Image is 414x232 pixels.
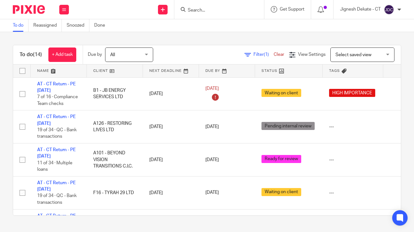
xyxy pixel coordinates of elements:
[143,77,199,110] td: [DATE]
[280,7,304,12] span: Get Support
[329,89,375,97] span: HIGH IMPORTANCE
[33,19,62,32] a: Reassigned
[33,52,42,57] span: (14)
[253,52,274,57] span: Filter
[205,86,219,91] span: [DATE]
[37,148,76,159] a: AT - CT Return - PE [DATE]
[205,191,219,195] span: [DATE]
[261,155,301,163] span: Ready for review
[329,124,377,130] div: ---
[88,51,102,58] p: Due by
[143,110,199,143] td: [DATE]
[87,143,143,176] td: A101 - BEYOND VISION TRANSITIONS C.I.C.
[37,194,77,205] span: 19 of 34 · QC - Bank transactions
[37,214,76,225] a: AT - CT Return - PE [DATE]
[329,69,340,73] span: Tags
[261,122,315,130] span: Pending internal review
[298,52,326,57] span: View Settings
[143,176,199,209] td: [DATE]
[264,52,269,57] span: (1)
[110,53,115,57] span: All
[329,190,377,196] div: ---
[37,82,76,93] a: AT - CT Return - PE [DATE]
[261,188,301,196] span: Waiting on client
[335,53,371,57] span: Select saved view
[94,19,110,32] a: Done
[187,8,245,13] input: Search
[37,128,77,139] span: 19 of 34 · QC - Bank transactions
[13,19,29,32] a: To do
[205,158,219,162] span: [DATE]
[205,125,219,129] span: [DATE]
[87,77,143,110] td: B1 - JB ENERGY SERVICES LTD
[48,47,76,62] a: + Add task
[67,19,89,32] a: Snoozed
[37,161,72,172] span: 11 of 34 · Multiple loans
[87,110,143,143] td: A126 - RESTORING LIVES LTD
[37,181,76,192] a: AT - CT Return - PE [DATE]
[261,89,301,97] span: Waiting on client
[384,4,394,15] img: svg%3E
[340,6,381,13] p: Jignesh Dekate - CT
[20,51,42,58] h1: To do
[274,52,284,57] a: Clear
[329,157,377,163] div: ---
[37,115,76,125] a: AT - CT Return - PE [DATE]
[87,176,143,209] td: F16 - TYRAH 29 LTD
[13,5,45,14] img: Pixie
[143,143,199,176] td: [DATE]
[37,95,78,106] span: 7 of 16 · Compliance Team checks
